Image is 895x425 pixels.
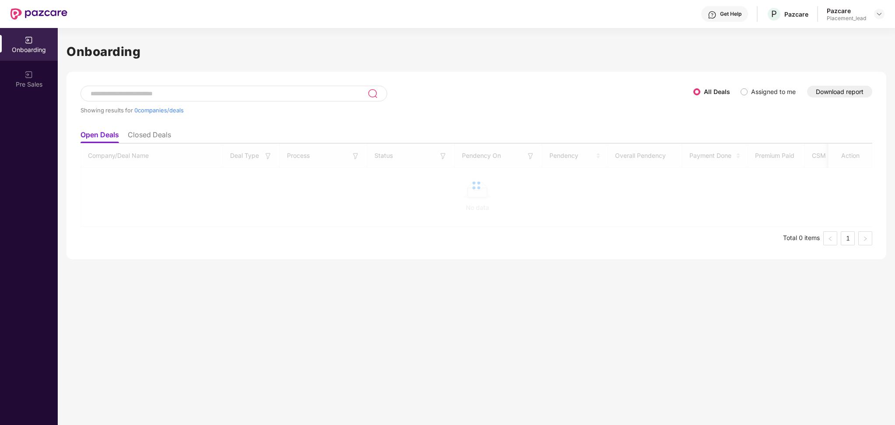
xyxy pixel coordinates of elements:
[863,236,868,241] span: right
[80,107,693,114] div: Showing results for
[807,86,872,98] button: Download report
[751,88,796,95] label: Assigned to me
[827,15,866,22] div: Placement_lead
[858,231,872,245] button: right
[858,231,872,245] li: Next Page
[720,10,741,17] div: Get Help
[367,88,378,99] img: svg+xml;base64,PHN2ZyB3aWR0aD0iMjQiIGhlaWdodD0iMjUiIHZpZXdCb3g9IjAgMCAyNCAyNSIgZmlsbD0ibm9uZSIgeG...
[876,10,883,17] img: svg+xml;base64,PHN2ZyBpZD0iRHJvcGRvd24tMzJ4MzIiIHhtbG5zPSJodHRwOi8vd3d3LnczLm9yZy8yMDAwL3N2ZyIgd2...
[783,231,820,245] li: Total 0 items
[704,88,730,95] label: All Deals
[24,36,33,45] img: svg+xml;base64,PHN2ZyB3aWR0aD0iMjAiIGhlaWdodD0iMjAiIHZpZXdCb3g9IjAgMCAyMCAyMCIgZmlsbD0ibm9uZSIgeG...
[134,107,184,114] span: 0 companies/deals
[80,130,119,143] li: Open Deals
[24,70,33,79] img: svg+xml;base64,PHN2ZyB3aWR0aD0iMjAiIGhlaWdodD0iMjAiIHZpZXdCb3g9IjAgMCAyMCAyMCIgZmlsbD0ibm9uZSIgeG...
[823,231,837,245] button: left
[823,231,837,245] li: Previous Page
[828,236,833,241] span: left
[66,42,886,61] h1: Onboarding
[784,10,808,18] div: Pazcare
[708,10,717,19] img: svg+xml;base64,PHN2ZyBpZD0iSGVscC0zMngzMiIgeG1sbnM9Imh0dHA6Ly93d3cudzMub3JnLzIwMDAvc3ZnIiB3aWR0aD...
[771,9,777,19] span: P
[841,231,855,245] li: 1
[10,8,67,20] img: New Pazcare Logo
[128,130,171,143] li: Closed Deals
[827,7,866,15] div: Pazcare
[841,232,854,245] a: 1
